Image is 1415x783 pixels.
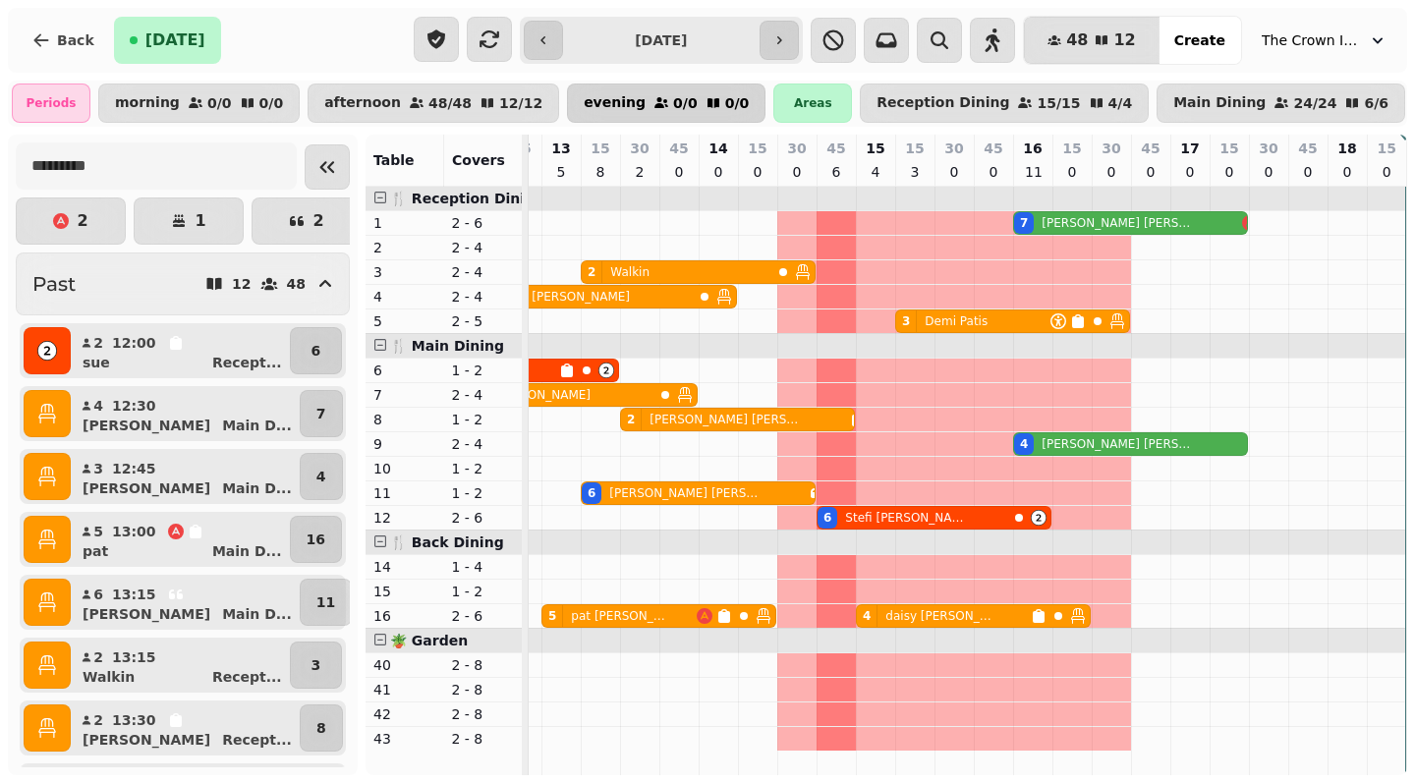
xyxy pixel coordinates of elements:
div: 6 [588,485,595,501]
div: 6 [823,510,831,526]
p: 2 [92,710,104,730]
p: 11 [373,483,436,503]
p: 2 [92,333,104,353]
p: 45 [669,139,688,158]
p: 0 [750,162,765,182]
button: 412:30[PERSON_NAME]Main D... [75,390,296,437]
button: 2 [252,197,362,245]
span: 48 [1066,32,1088,48]
button: 312:45[PERSON_NAME]Main D... [75,453,296,500]
p: 1 [373,213,436,233]
p: 0 / 0 [207,96,232,110]
button: 213:30[PERSON_NAME]Recept... [75,704,296,752]
button: 11 [300,579,352,626]
p: 0 [1221,162,1237,182]
button: Main Dining24/246/6 [1157,84,1405,123]
p: 15 [748,139,766,158]
p: 0 [789,162,805,182]
p: 45 [826,139,845,158]
span: 🍴 Reception Dining [390,191,544,206]
p: 2 - 8 [452,729,515,749]
button: 212:00sueRecept... [75,327,286,374]
p: Recept ... [212,667,282,687]
p: 5 [92,522,104,541]
p: Walkin [83,667,135,687]
button: 513:00patMain D... [75,516,286,563]
button: 7 [300,390,343,437]
p: 2 - 4 [452,262,515,282]
p: 4 [316,467,326,486]
p: 1 - 4 [452,557,515,577]
p: 7 [316,404,326,423]
p: 0 [1064,162,1080,182]
p: [PERSON_NAME] [83,416,210,435]
button: 4812 [1024,17,1160,64]
p: daisy [PERSON_NAME] [885,608,999,624]
p: [PERSON_NAME] [83,478,210,498]
p: 41 [373,680,436,699]
p: 15 / 15 [1037,96,1080,110]
span: 🍴 Main Dining [390,338,504,354]
p: 30 [630,139,649,158]
p: [PERSON_NAME] [83,604,210,624]
button: Back [16,17,110,64]
span: 🍴 Back Dining [390,534,504,550]
p: 0 [986,162,1001,182]
p: 12 / 12 [499,96,542,110]
p: 14 [373,557,436,577]
p: Main D ... [222,478,292,498]
p: 30 [1102,139,1120,158]
p: Recept ... [212,353,282,372]
p: 0 [946,162,962,182]
button: Reception Dining15/154/4 [860,84,1149,123]
button: The Crown Inn [1250,23,1399,58]
button: evening0/00/0 [567,84,765,123]
p: 2 - 6 [452,213,515,233]
div: 4 [863,608,871,624]
p: 30 [787,139,806,158]
div: 2 [588,264,595,280]
button: 4 [300,453,343,500]
p: 8 [593,162,608,182]
p: 0 [1143,162,1159,182]
p: 1 [195,213,205,229]
p: 13:15 [112,585,156,604]
p: [PERSON_NAME] [PERSON_NAME] [1042,215,1193,231]
p: 2 - 8 [452,655,515,675]
p: 4 [868,162,883,182]
div: 7 [1020,215,1028,231]
p: 12:45 [112,459,156,478]
button: Collapse sidebar [305,144,350,190]
p: 6 / 6 [1364,96,1388,110]
p: 13:30 [112,710,156,730]
p: 1 - 2 [452,459,515,478]
p: sue [83,353,110,372]
p: 15 [1062,139,1081,158]
p: 14 [708,139,727,158]
p: 2 [312,213,323,229]
p: 2 - 4 [452,287,515,307]
p: [PERSON_NAME] [532,289,630,305]
button: 613:15[PERSON_NAME]Main D... [75,579,296,626]
p: Main Dining [1173,95,1266,111]
p: 40 [373,655,436,675]
p: 3 [907,162,923,182]
span: 12 [1113,32,1135,48]
p: 0 [1339,162,1355,182]
p: 0 [1300,162,1316,182]
p: 43 [373,729,436,749]
p: 2 - 5 [452,311,515,331]
p: [PERSON_NAME] [PERSON_NAME] [609,485,761,501]
p: 2 [632,162,648,182]
span: Table [373,152,415,168]
p: 2 - 4 [452,434,515,454]
p: pat [PERSON_NAME] [571,608,671,624]
p: 12 [373,508,436,528]
p: Stefi [PERSON_NAME] [845,510,970,526]
p: 2 - 6 [452,606,515,626]
p: 16 [373,606,436,626]
p: 2 - 6 [452,508,515,528]
p: 1 - 2 [452,483,515,503]
button: 2 [16,197,126,245]
p: 15 [373,582,436,601]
